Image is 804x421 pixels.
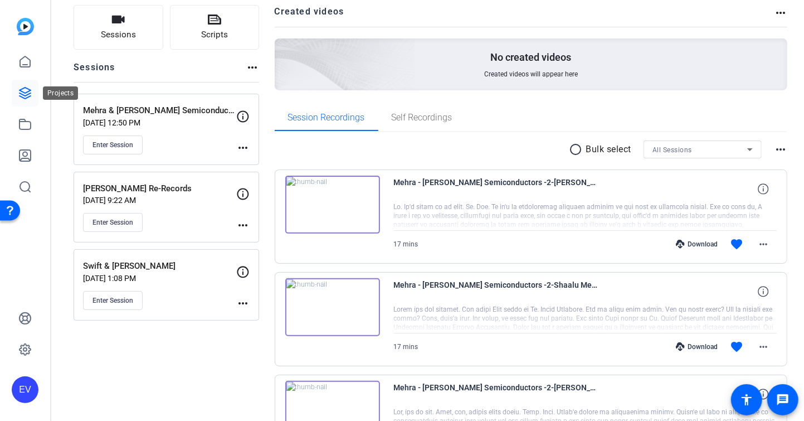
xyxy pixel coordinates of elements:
[774,6,787,20] mat-icon: more_horiz
[776,393,790,407] mat-icon: message
[83,213,143,232] button: Enter Session
[730,340,743,354] mat-icon: favorite
[83,104,236,117] p: Mehra & [PERSON_NAME] Semiconductors #2
[285,176,380,234] img: thumb-nail
[101,28,136,41] span: Sessions
[586,143,632,156] p: Bulk select
[394,176,600,202] span: Mehra - [PERSON_NAME] Semiconductors -2-[PERSON_NAME]-2025-08-22-12-24-24-381-1
[740,393,753,407] mat-icon: accessibility
[670,342,723,351] div: Download
[170,5,260,50] button: Scripts
[490,51,571,64] p: No created videos
[288,113,365,122] span: Session Recordings
[12,376,38,403] div: EV
[83,196,236,205] p: [DATE] 9:22 AM
[670,240,723,249] div: Download
[201,28,228,41] span: Scripts
[569,143,586,156] mat-icon: radio_button_unchecked
[74,61,115,82] h2: Sessions
[285,278,380,336] img: thumb-nail
[83,291,143,310] button: Enter Session
[757,340,770,354] mat-icon: more_horiz
[652,146,692,154] span: All Sessions
[236,219,250,232] mat-icon: more_horiz
[757,238,770,251] mat-icon: more_horiz
[83,260,236,273] p: Swift & [PERSON_NAME]
[83,118,236,127] p: [DATE] 12:50 PM
[394,240,418,248] span: 17 mins
[17,18,34,35] img: blue-gradient.svg
[43,86,78,100] div: Projects
[83,136,143,154] button: Enter Session
[392,113,452,122] span: Self Recordings
[236,141,250,154] mat-icon: more_horiz
[730,238,743,251] mat-icon: favorite
[394,381,600,408] span: Mehra - [PERSON_NAME] Semiconductors -2-[PERSON_NAME]-2025-08-22-12-05-37-887-1
[83,274,236,283] p: [DATE] 1:08 PM
[394,278,600,305] span: Mehra - [PERSON_NAME] Semiconductors -2-Shaalu Mehra-2025-08-22-12-24-24-381-0
[275,5,774,27] h2: Created videos
[92,296,133,305] span: Enter Session
[774,143,787,156] mat-icon: more_horiz
[74,5,163,50] button: Sessions
[236,297,250,310] mat-icon: more_horiz
[484,70,578,79] span: Created videos will appear here
[394,343,418,351] span: 17 mins
[92,218,133,227] span: Enter Session
[83,182,236,195] p: [PERSON_NAME] Re-Records
[92,141,133,149] span: Enter Session
[246,61,259,74] mat-icon: more_horiz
